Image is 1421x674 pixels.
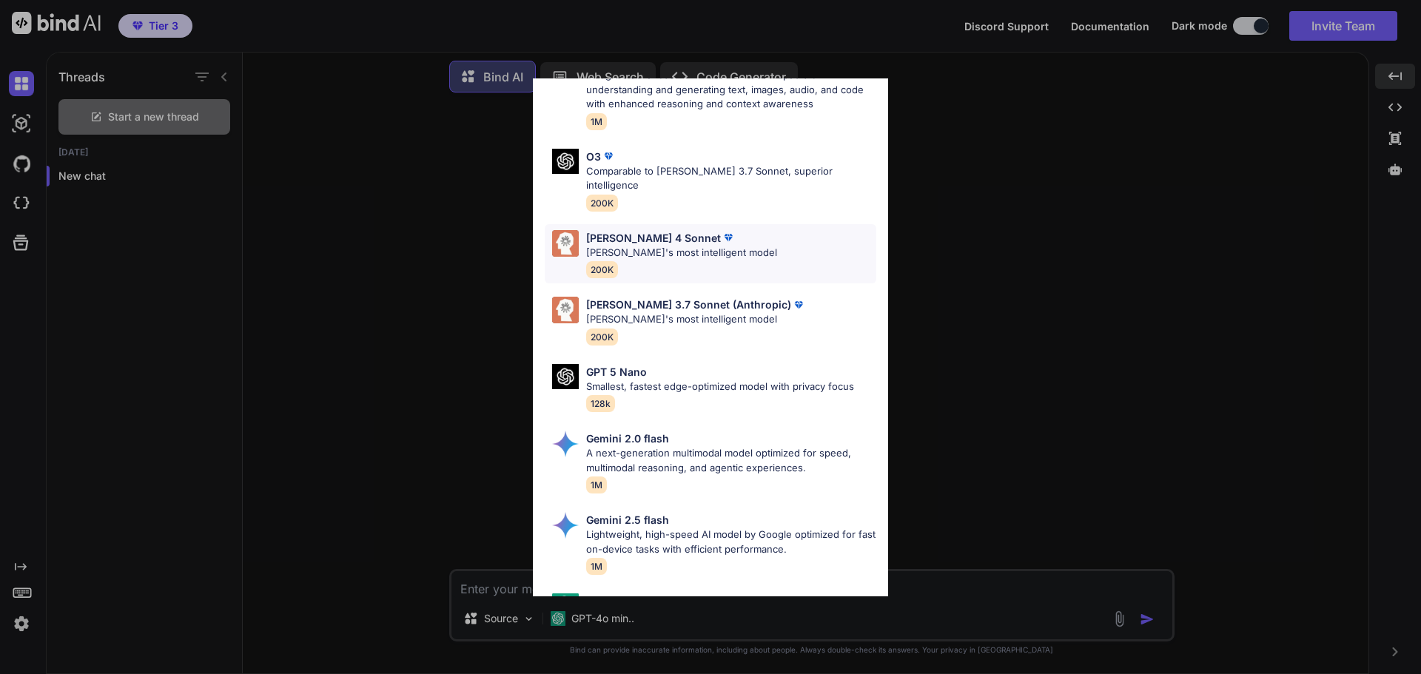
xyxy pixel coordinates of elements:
p: Lightweight, high-speed AI model by Google optimized for fast on-device tasks with efficient perf... [586,528,876,556]
p: Gemini 2.0 flash [586,431,669,446]
img: premium [791,297,806,312]
img: Pick Models [552,297,579,323]
span: 200K [586,195,618,212]
img: premium [721,230,736,245]
img: Pick Models [552,230,579,257]
img: Pick Models [552,149,579,175]
p: Gemini 2.5 flash [586,512,669,528]
img: Pick Models [552,431,579,457]
p: GPT-4o mini [586,593,650,609]
img: Pick Models [552,512,579,539]
p: GPT 5 Nano [586,364,647,380]
p: O3 [586,149,601,164]
p: [PERSON_NAME] 4 Sonnet [586,230,721,246]
span: 200K [586,328,618,346]
img: premium [601,149,616,164]
p: A next-generation multimodal model optimized for speed, multimodal reasoning, and agentic experie... [586,446,876,475]
span: 1M [586,113,607,130]
p: Google's advanced multimodal AI model capable of understanding and generating text, images, audio... [586,68,876,112]
img: Pick Models [552,364,579,390]
p: [PERSON_NAME]'s most intelligent model [586,246,777,260]
p: Comparable to [PERSON_NAME] 3.7 Sonnet, superior intelligence [586,164,876,193]
span: 128k [586,395,615,412]
img: Pick Models [552,593,579,620]
span: 1M [586,476,607,493]
p: [PERSON_NAME]'s most intelligent model [586,312,806,327]
span: 1M [586,558,607,575]
p: [PERSON_NAME] 3.7 Sonnet (Anthropic) [586,297,791,312]
p: Smallest, fastest edge-optimized model with privacy focus [586,380,854,394]
span: 200K [586,261,618,278]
